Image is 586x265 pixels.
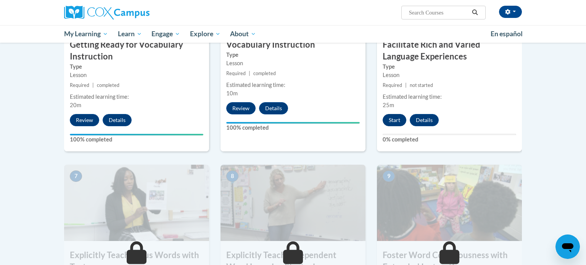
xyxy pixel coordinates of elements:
input: Search Courses [408,8,469,17]
a: Learn [113,25,147,43]
button: Details [103,114,132,126]
span: 10m [226,90,238,96]
iframe: Button to launch messaging window [555,234,580,259]
div: Estimated learning time: [226,81,360,89]
span: Explore [190,29,221,39]
button: Details [259,102,288,114]
img: Course Image [64,165,209,241]
h3: Facilitate Rich and Varied Language Experiences [377,39,522,63]
h3: Vocabulary Instruction [221,39,365,51]
span: 7 [70,170,82,182]
span: 8 [226,170,238,182]
label: Type [70,63,203,71]
span: My Learning [64,29,108,39]
div: Lesson [70,71,203,79]
span: | [405,82,407,88]
h3: Getting Ready for Vocabulary Instruction [64,39,209,63]
a: En español [486,26,528,42]
img: Course Image [221,165,365,241]
a: About [225,25,261,43]
button: Search [469,8,481,17]
span: Learn [118,29,142,39]
button: Review [70,114,99,126]
a: Engage [146,25,185,43]
span: completed [253,71,276,76]
div: Your progress [226,122,360,124]
label: Type [383,63,516,71]
span: Engage [151,29,180,39]
button: Details [410,114,439,126]
span: 20m [70,102,81,108]
img: Course Image [377,165,522,241]
span: | [92,82,94,88]
div: Estimated learning time: [70,93,203,101]
div: Lesson [226,59,360,67]
label: 100% completed [70,135,203,144]
div: Your progress [70,134,203,135]
button: Review [226,102,256,114]
label: 100% completed [226,124,360,132]
span: 25m [383,102,394,108]
button: Start [383,114,406,126]
span: About [230,29,256,39]
img: Cox Campus [64,6,150,19]
span: completed [97,82,119,88]
span: Required [70,82,89,88]
div: Main menu [53,25,533,43]
span: Required [383,82,402,88]
span: not started [410,82,433,88]
a: Explore [185,25,225,43]
span: | [249,71,250,76]
span: 9 [383,170,395,182]
div: Lesson [383,71,516,79]
span: Required [226,71,246,76]
a: Cox Campus [64,6,209,19]
button: Account Settings [499,6,522,18]
label: Type [226,51,360,59]
a: My Learning [59,25,113,43]
label: 0% completed [383,135,516,144]
span: En español [491,30,523,38]
div: Estimated learning time: [383,93,516,101]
